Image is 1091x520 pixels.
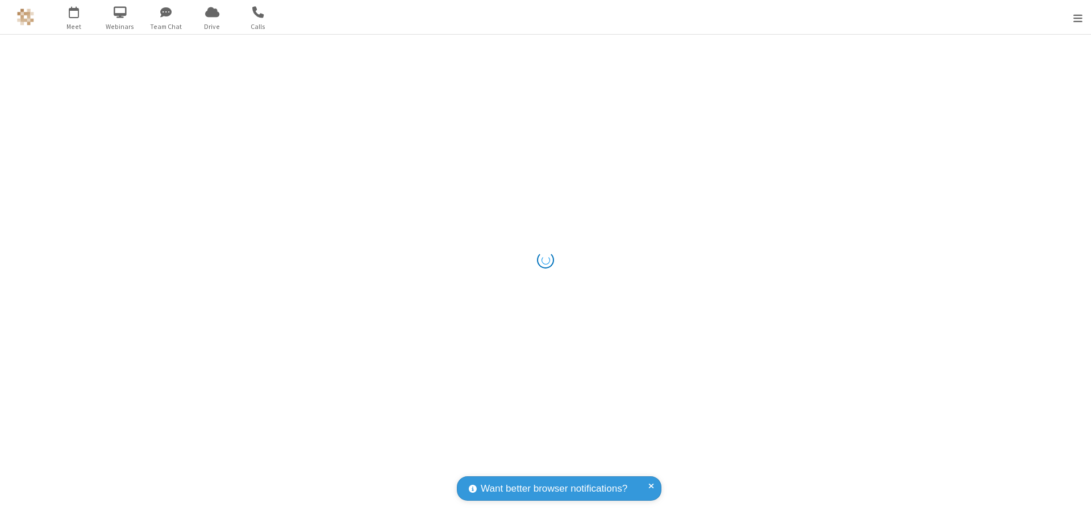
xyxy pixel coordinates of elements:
[191,22,234,32] span: Drive
[237,22,280,32] span: Calls
[17,9,34,26] img: QA Selenium DO NOT DELETE OR CHANGE
[53,22,95,32] span: Meet
[145,22,188,32] span: Team Chat
[99,22,141,32] span: Webinars
[481,481,627,496] span: Want better browser notifications?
